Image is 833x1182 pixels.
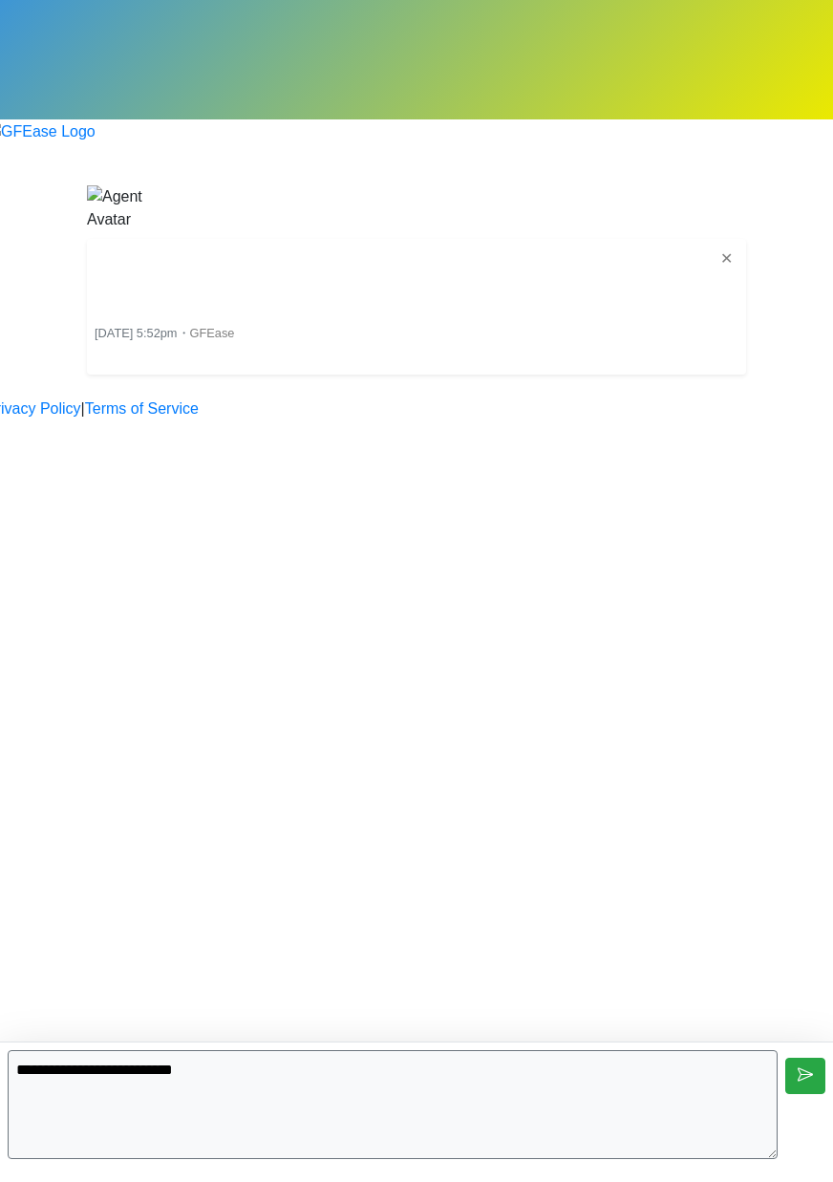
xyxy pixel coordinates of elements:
a: | [81,398,85,420]
small: ・ [95,326,234,340]
a: Terms of Service [85,398,199,420]
img: Agent Avatar [87,185,173,231]
button: ✕ [715,247,738,271]
span: [DATE] 5:52pm [95,326,178,340]
span: GFEase [190,326,235,340]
